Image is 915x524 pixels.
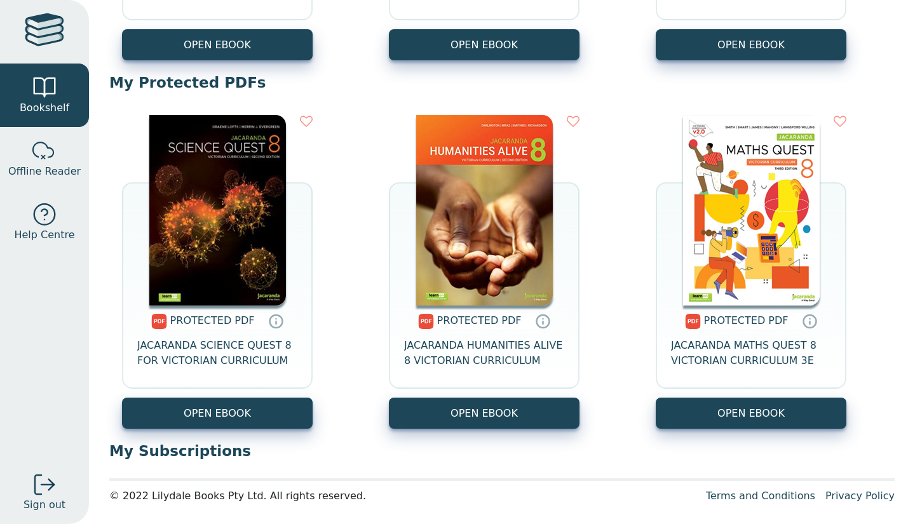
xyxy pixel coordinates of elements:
img: pdf.svg [151,314,167,329]
img: dbba891a-ba0d-41b4-af58-7d33e745be69.jpg [149,115,286,306]
span: PROTECTED PDF [704,314,789,326]
button: OPEN EBOOK [389,29,579,60]
span: PROTECTED PDF [170,314,255,326]
span: PROTECTED PDF [437,314,522,326]
div: © 2022 Lilydale Books Pty Ltd. All rights reserved. [109,488,696,504]
span: JACARANDA SCIENCE QUEST 8 FOR VICTORIAN CURRICULUM [137,338,297,368]
p: My Protected PDFs [109,73,895,92]
span: Bookshelf [20,100,69,116]
a: OPEN EBOOK [389,398,579,429]
a: OPEN EBOOK [656,398,846,429]
img: fd6ec0a3-0a3f-41a6-9827-6919d69b8780.jpg [416,115,553,306]
button: OPEN EBOOK [656,29,846,60]
img: pdf.svg [685,314,701,329]
button: OPEN EBOOK [122,29,313,60]
img: 8d785318-ed67-46da-8c3e-fa495969716c.png [683,115,820,306]
span: JACARANDA HUMANITIES ALIVE 8 VICTORIAN CURRICULUM [404,338,564,368]
a: OPEN EBOOK [122,398,313,429]
span: JACARANDA MATHS QUEST 8 VICTORIAN CURRICULUM 3E [671,338,831,368]
a: Privacy Policy [825,490,895,502]
a: Terms and Conditions [706,490,815,502]
a: Protected PDFs cannot be printed, copied or shared. They can be accessed online through Education... [802,313,817,328]
span: Offline Reader [8,164,81,179]
img: pdf.svg [418,314,434,329]
a: Protected PDFs cannot be printed, copied or shared. They can be accessed online through Education... [535,313,550,328]
span: Sign out [24,497,65,513]
p: My Subscriptions [109,441,895,460]
a: Protected PDFs cannot be printed, copied or shared. They can be accessed online through Education... [268,313,283,328]
span: Help Centre [14,227,74,243]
